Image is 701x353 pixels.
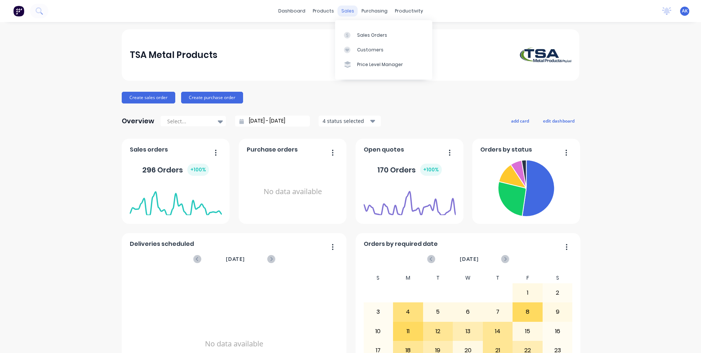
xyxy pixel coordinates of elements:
span: Purchase orders [247,145,298,154]
div: products [309,6,338,17]
div: sales [338,6,358,17]
img: Factory [13,6,24,17]
button: 4 status selected [319,116,381,127]
div: 4 [393,303,423,321]
div: 12 [423,322,453,341]
span: Orders by required date [364,240,438,248]
div: M [393,273,423,283]
div: Sales Orders [357,32,387,39]
span: AK [682,8,688,14]
div: S [363,273,393,283]
div: 5 [423,303,453,321]
div: 13 [453,322,482,341]
div: 15 [513,322,542,341]
a: dashboard [275,6,309,17]
div: 296 Orders [142,164,209,176]
div: TSA Metal Products [130,48,217,62]
div: 6 [453,303,482,321]
div: W [453,273,483,283]
div: T [483,273,513,283]
a: Sales Orders [335,28,432,42]
div: 2 [543,284,572,302]
div: 14 [483,322,513,341]
div: 9 [543,303,572,321]
div: 11 [393,322,423,341]
button: add card [506,116,534,125]
span: [DATE] [460,255,479,263]
div: 3 [364,303,393,321]
div: + 100 % [187,164,209,176]
div: Customers [357,47,383,53]
a: Price Level Manager [335,57,432,72]
div: purchasing [358,6,391,17]
div: Price Level Manager [357,61,403,68]
div: 8 [513,303,542,321]
div: 4 status selected [323,117,369,125]
span: Sales orders [130,145,168,154]
a: Customers [335,43,432,57]
img: TSA Metal Products [520,47,571,63]
div: + 100 % [420,164,442,176]
div: T [423,273,453,283]
div: 16 [543,322,572,341]
div: S [543,273,573,283]
span: [DATE] [226,255,245,263]
div: Overview [122,114,154,128]
div: 10 [364,322,393,341]
button: Create purchase order [181,92,243,103]
button: Create sales order [122,92,175,103]
div: 170 Orders [377,164,442,176]
div: productivity [391,6,427,17]
span: Deliveries scheduled [130,240,194,248]
div: 1 [513,284,542,302]
button: edit dashboard [538,116,579,125]
div: No data available [247,157,339,226]
span: Orders by status [480,145,532,154]
div: F [513,273,543,283]
span: Open quotes [364,145,404,154]
div: 7 [483,303,513,321]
